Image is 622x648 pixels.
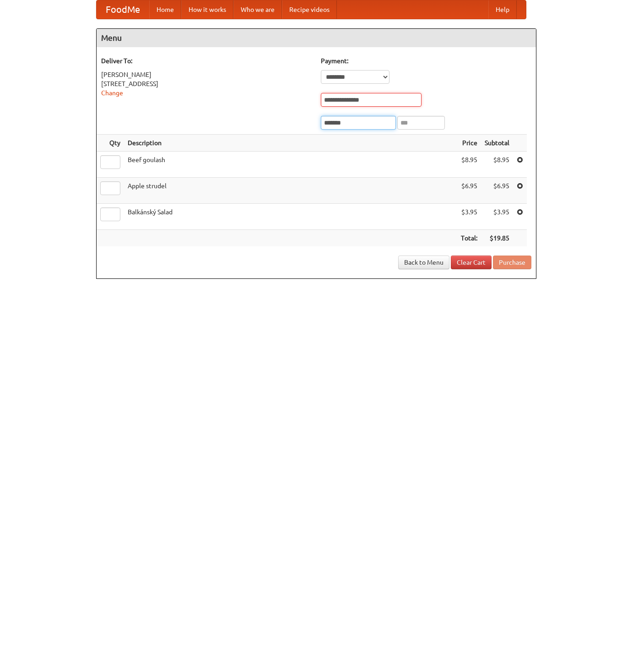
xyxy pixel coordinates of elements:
[398,256,449,269] a: Back to Menu
[481,135,513,152] th: Subtotal
[124,178,457,204] td: Apple strudel
[481,204,513,230] td: $3.95
[457,230,481,247] th: Total:
[451,256,492,269] a: Clear Cart
[149,0,181,19] a: Home
[124,204,457,230] td: Balkánský Salad
[97,135,124,152] th: Qty
[481,178,513,204] td: $6.95
[321,56,531,65] h5: Payment:
[181,0,233,19] a: How it works
[282,0,337,19] a: Recipe videos
[457,204,481,230] td: $3.95
[488,0,517,19] a: Help
[101,89,123,97] a: Change
[101,79,312,88] div: [STREET_ADDRESS]
[457,178,481,204] td: $6.95
[493,256,531,269] button: Purchase
[124,135,457,152] th: Description
[97,29,536,47] h4: Menu
[481,230,513,247] th: $19.85
[124,152,457,178] td: Beef goulash
[233,0,282,19] a: Who we are
[97,0,149,19] a: FoodMe
[101,56,312,65] h5: Deliver To:
[101,70,312,79] div: [PERSON_NAME]
[457,135,481,152] th: Price
[481,152,513,178] td: $8.95
[457,152,481,178] td: $8.95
